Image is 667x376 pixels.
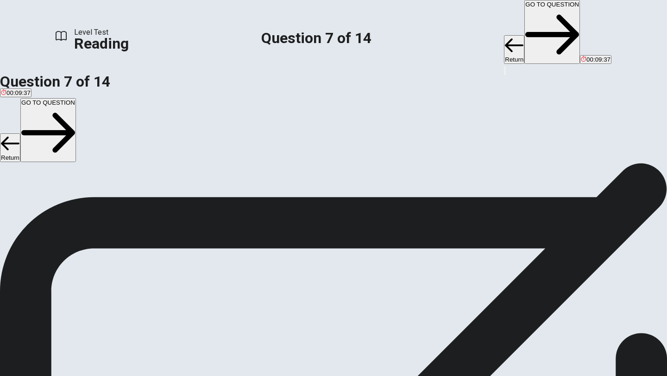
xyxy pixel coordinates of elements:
span: 00:09:37 [6,89,31,96]
button: GO TO QUESTION [20,98,76,162]
span: 00:09:37 [586,56,610,63]
button: 00:09:37 [580,55,611,64]
h1: Question 7 of 14 [261,32,371,44]
button: Return [504,35,524,64]
span: Level Test [74,27,129,38]
h1: Reading [74,38,129,49]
